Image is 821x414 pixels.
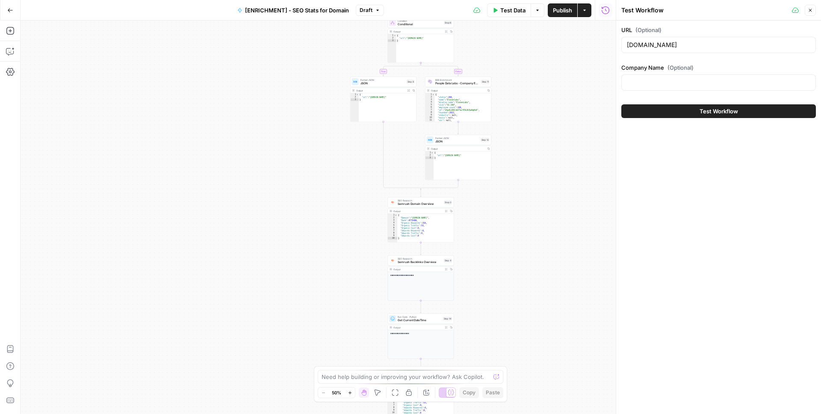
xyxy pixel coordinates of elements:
[435,139,479,144] span: JSON
[548,3,577,17] button: Publish
[360,6,372,14] span: Draft
[425,77,491,122] div: B2B EnrichmentPeople Data Labs - Company EnrichmentStep 11Output{ "status":200, "name":"Elevenlab...
[425,116,435,119] div: 10
[393,210,442,213] div: Output
[388,197,454,242] div: SEO ResearchSemrush Domain OverviewStep 3Output{ "Domain":"[DOMAIN_NAME]", "Rank":4775486, "Organ...
[388,229,397,232] div: 7
[420,359,422,371] g: Edge from step_14 to step_5
[421,180,458,190] g: Edge from step_12 to step_6-conditional-end
[444,201,452,204] div: Step 3
[388,401,397,404] div: 6
[459,387,479,398] button: Copy
[431,89,485,92] div: Output
[388,404,397,406] div: 7
[388,37,396,39] div: 2
[388,216,397,219] div: 2
[388,237,397,240] div: 10
[420,189,422,197] g: Edge from step_6-conditional-end to step_3
[394,34,396,37] span: Toggle code folding, rows 1 through 3
[388,224,397,227] div: 5
[425,151,434,154] div: 1
[351,98,359,101] div: 3
[351,93,359,96] div: 1
[444,21,452,25] div: Step 6
[383,63,421,76] g: Edge from step_6 to step_8
[621,63,816,72] label: Company Name
[481,138,490,142] div: Step 12
[332,389,341,396] span: 50%
[435,78,479,82] span: B2B Enrichment
[356,93,359,96] span: Toggle code folding, rows 1 through 3
[393,30,442,33] div: Output
[458,122,459,134] g: Edge from step_11 to step_12
[384,122,421,190] g: Edge from step_8 to step_6-conditional-end
[428,80,432,84] img: lpaqdqy7dn0qih3o8499dt77wl9d
[425,98,435,101] div: 3
[393,268,442,271] div: Output
[398,199,442,202] span: SEO Research
[388,234,397,237] div: 9
[245,6,349,15] span: [ENRICHMENT] - SEO Stats for Domain
[425,93,435,96] div: 1
[398,19,442,23] span: Condition
[351,96,359,98] div: 2
[486,389,500,396] span: Paste
[425,135,491,180] div: Format JSONJSONStep 12Output{ "url":"[DOMAIN_NAME]"}
[390,201,395,204] img: 4e4w6xi9sjogcjglmt5eorgxwtyu
[388,222,397,224] div: 4
[621,104,816,118] button: Test Workflow
[425,157,434,159] div: 3
[700,107,738,115] span: Test Workflow
[356,89,405,92] div: Output
[425,111,435,114] div: 8
[388,411,397,414] div: 10
[425,101,435,103] div: 4
[350,77,416,122] div: Format JSONJSONStep 8Output{ "url":"[DOMAIN_NAME]"}
[388,219,397,222] div: 3
[388,34,396,37] div: 1
[395,214,397,216] span: Toggle code folding, rows 1 through 10
[431,151,434,154] span: Toggle code folding, rows 1 through 3
[388,214,397,216] div: 1
[421,63,459,76] g: Edge from step_6 to step_11
[390,259,395,263] img: 3lyvnidk9veb5oecvmize2kaffdg
[463,389,475,396] span: Copy
[388,18,454,63] div: ConditionConditionalStep 6Output{ "url":"[DOMAIN_NAME]"}
[425,121,435,124] div: 12
[667,63,694,72] span: (Optional)
[444,259,452,263] div: Step 4
[500,6,526,15] span: Test Data
[432,93,435,96] span: Toggle code folding, rows 1 through 89
[487,3,531,17] button: Test Data
[398,257,442,260] span: SEO Research
[425,109,435,111] div: 7
[388,227,397,229] div: 6
[398,318,441,322] span: Get Current DateTime
[553,6,572,15] span: Publish
[420,242,422,255] g: Edge from step_3 to step_4
[432,121,435,124] span: Toggle code folding, rows 12 through 23
[425,154,434,157] div: 2
[398,22,442,27] span: Conditional
[425,103,435,106] div: 5
[360,81,405,86] span: JSON
[482,387,503,398] button: Paste
[443,317,452,321] div: Step 14
[420,301,422,313] g: Edge from step_4 to step_14
[425,96,435,98] div: 2
[388,406,397,409] div: 8
[356,5,384,16] button: Draft
[388,39,396,42] div: 3
[425,119,435,121] div: 11
[407,80,415,84] div: Step 8
[393,326,442,329] div: Output
[388,232,397,234] div: 8
[232,3,354,17] button: [ENRICHMENT] - SEO Stats for Domain
[425,114,435,116] div: 9
[360,78,405,82] span: Format JSON
[425,106,435,109] div: 6
[388,409,397,411] div: 9
[435,81,479,86] span: People Data Labs - Company Enrichment
[398,260,442,264] span: Semrush Backlinks Overview
[398,202,442,206] span: Semrush Domain Overview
